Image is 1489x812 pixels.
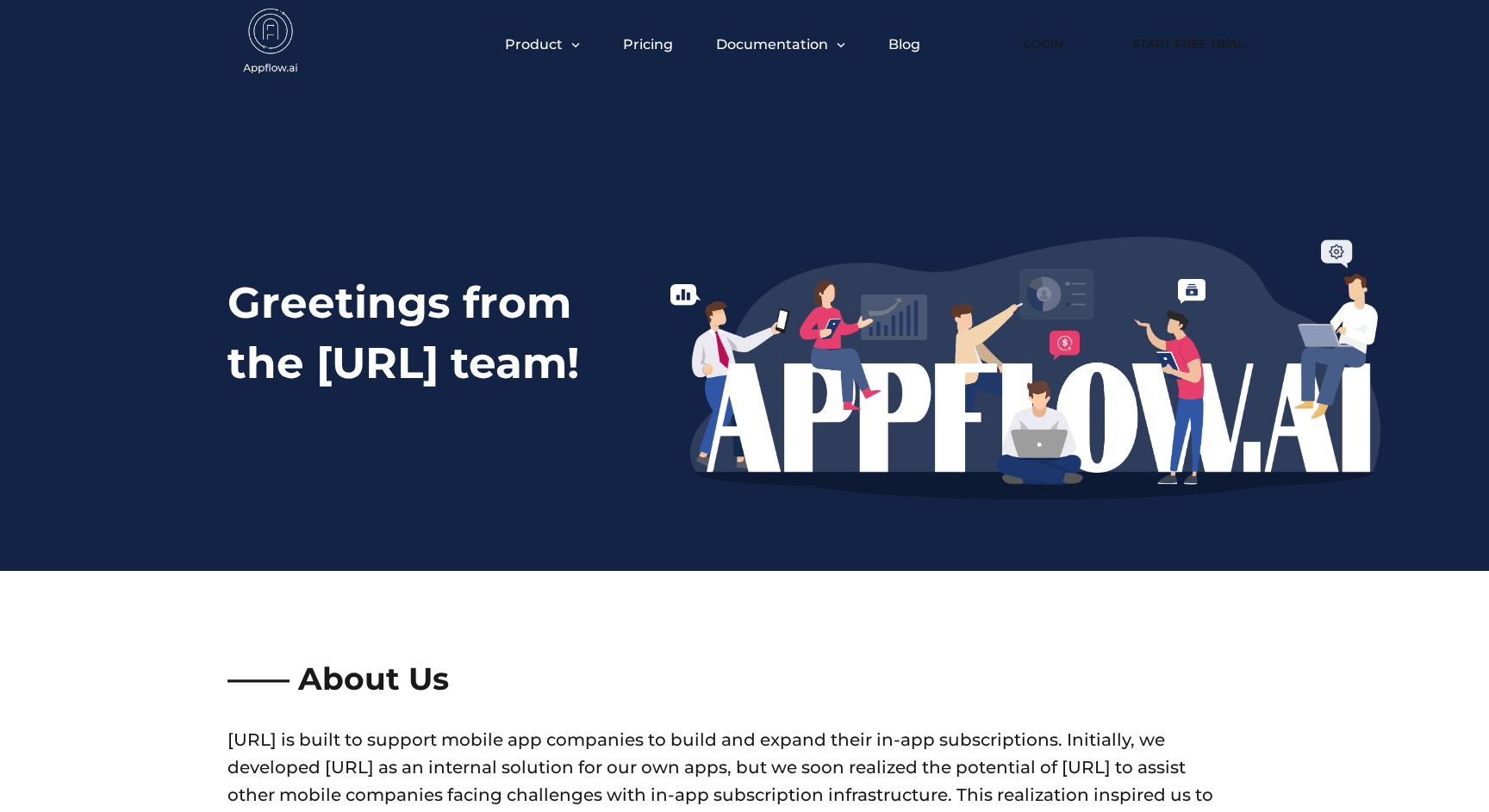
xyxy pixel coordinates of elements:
[716,36,828,53] span: Documentation
[505,36,563,53] span: Product
[505,36,580,53] button: Product
[623,36,673,53] a: Pricing
[227,273,632,394] div: Greetings from the [URL] team!
[1115,25,1262,63] a: Start Free Trial
[667,234,1383,502] img: appflow.ai-team
[716,36,845,53] button: Documentation
[227,657,1236,700] div: —— About Us
[227,9,314,77] img: appflow.ai-logo
[888,36,920,53] a: Blog
[998,25,1089,63] a: Login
